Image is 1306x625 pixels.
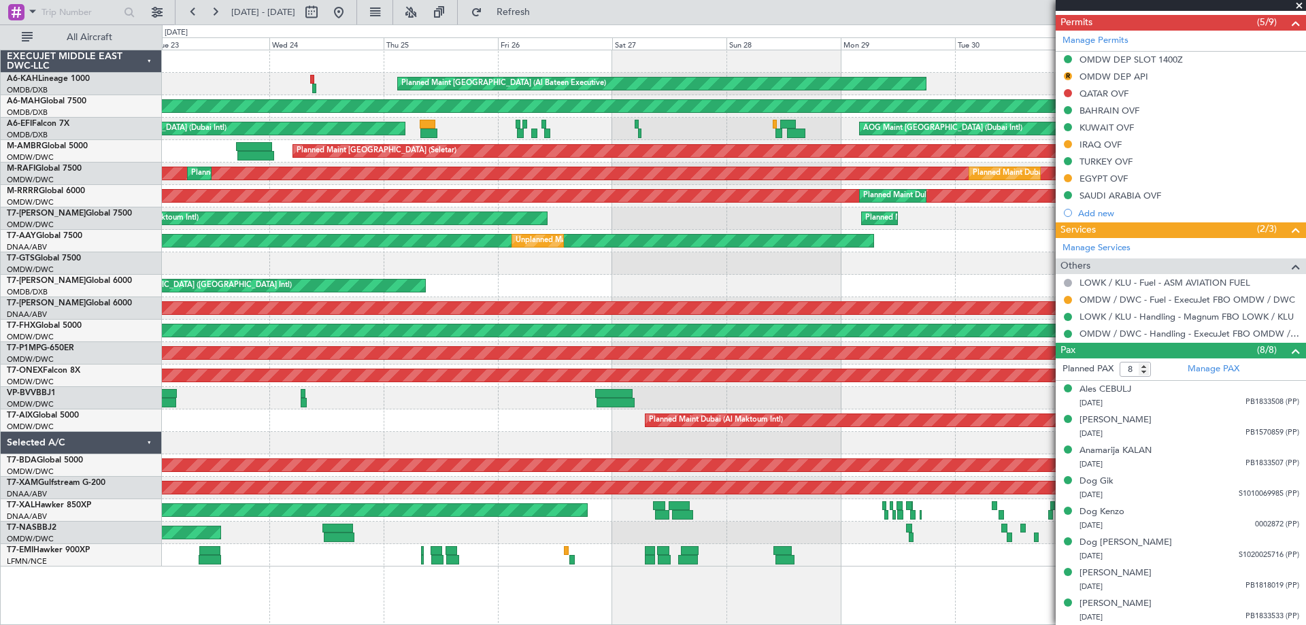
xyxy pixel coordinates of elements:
span: M-RRRR [7,187,39,195]
span: PB1833533 (PP) [1245,611,1299,622]
span: [DATE] [1079,490,1103,500]
a: OMDB/DXB [7,107,48,118]
span: T7-P1MP [7,344,41,352]
div: Add new [1078,207,1299,219]
div: OMDW DEP SLOT 1400Z [1079,54,1183,65]
div: Wed 24 [269,37,384,50]
a: T7-AAYGlobal 7500 [7,232,82,240]
a: T7-AIXGlobal 5000 [7,411,79,420]
div: Anamarija KALAN [1079,444,1152,458]
a: OMDB/DXB [7,287,48,297]
div: Planned Maint Dubai (Al Maktoum Intl) [191,163,325,184]
div: [PERSON_NAME] [1079,597,1152,611]
a: M-AMBRGlobal 5000 [7,142,88,150]
input: Trip Number [41,2,120,22]
a: T7-[PERSON_NAME]Global 6000 [7,277,132,285]
span: Refresh [485,7,542,17]
span: Permits [1060,15,1092,31]
span: S1010069985 (PP) [1239,488,1299,500]
span: [DATE] - [DATE] [231,6,295,18]
a: OMDW / DWC - Handling - ExecuJet FBO OMDW / DWC [1079,328,1299,339]
div: KUWAIT OVF [1079,122,1134,133]
button: R [1064,72,1072,80]
div: Sat 27 [612,37,726,50]
button: All Aircraft [15,27,148,48]
div: Planned Maint Dubai (Al Maktoum Intl) [863,186,997,206]
a: LOWK / KLU - Handling - Magnum FBO LOWK / KLU [1079,311,1294,322]
span: T7-[PERSON_NAME] [7,209,86,218]
span: T7-[PERSON_NAME] [7,277,86,285]
span: M-RAFI [7,165,35,173]
a: OMDW/DWC [7,422,54,432]
span: (2/3) [1257,222,1277,236]
div: Planned Maint [GEOGRAPHIC_DATA] (Al Bateen Executive) [401,73,606,94]
a: OMDB/DXB [7,85,48,95]
div: QATAR OVF [1079,88,1128,99]
div: Tue 30 [955,37,1069,50]
div: Thu 25 [384,37,498,50]
span: T7-AAY [7,232,36,240]
a: Manage Services [1062,241,1131,255]
a: T7-[PERSON_NAME]Global 6000 [7,299,132,307]
span: (5/9) [1257,15,1277,29]
div: Dog [PERSON_NAME] [1079,536,1172,550]
div: Sun 28 [726,37,841,50]
a: M-RAFIGlobal 7500 [7,165,82,173]
span: PB1570859 (PP) [1245,427,1299,439]
div: AOG Maint [GEOGRAPHIC_DATA] (Dubai Intl) [863,118,1022,139]
div: Dog Gik [1079,475,1114,488]
div: Fri 26 [498,37,612,50]
a: OMDW/DWC [7,332,54,342]
div: Ales CEBULJ [1079,383,1131,396]
a: A6-KAHLineage 1000 [7,75,90,83]
div: Planned Maint [GEOGRAPHIC_DATA] ([GEOGRAPHIC_DATA] Intl) [65,275,292,296]
div: Planned Maint Dubai (Al Maktoum Intl) [649,410,783,430]
span: [DATE] [1079,398,1103,408]
span: All Aircraft [35,33,144,42]
a: DNAA/ABV [7,242,47,252]
span: [DATE] [1079,551,1103,561]
span: S1020025716 (PP) [1239,550,1299,561]
button: Refresh [465,1,546,23]
a: OMDW/DWC [7,175,54,185]
a: OMDW/DWC [7,152,54,163]
a: T7-[PERSON_NAME]Global 7500 [7,209,132,218]
div: [PERSON_NAME] [1079,567,1152,580]
span: T7-GTS [7,254,35,263]
a: T7-FHXGlobal 5000 [7,322,82,330]
span: T7-[PERSON_NAME] [7,299,86,307]
a: Manage PAX [1188,362,1239,376]
div: IRAQ OVF [1079,139,1122,150]
a: LFMN/NCE [7,556,47,567]
span: T7-AIX [7,411,33,420]
span: T7-XAM [7,479,38,487]
a: OMDW/DWC [7,220,54,230]
div: [PERSON_NAME] [1079,413,1152,427]
span: PB1833507 (PP) [1245,458,1299,469]
span: T7-EMI [7,546,33,554]
a: DNAA/ABV [7,489,47,499]
span: Services [1060,222,1096,238]
div: Tue 23 [154,37,269,50]
span: [DATE] [1079,459,1103,469]
div: Dog Kenzo [1079,505,1124,519]
span: Others [1060,258,1090,274]
span: (8/8) [1257,343,1277,357]
span: PB1833508 (PP) [1245,396,1299,408]
div: BAHRAIN OVF [1079,105,1139,116]
a: OMDW/DWC [7,354,54,365]
label: Planned PAX [1062,362,1114,376]
div: Planned Maint Dubai (Al Maktoum Intl) [973,163,1107,184]
div: SAUDI ARABIA OVF [1079,190,1161,201]
span: A6-KAH [7,75,38,83]
div: OMDW DEP API [1079,71,1148,82]
div: Unplanned Maint [GEOGRAPHIC_DATA] (Al Maktoum Intl) [516,231,717,251]
span: A6-MAH [7,97,40,105]
a: OMDW/DWC [7,265,54,275]
a: OMDW / DWC - Fuel - ExecuJet FBO OMDW / DWC [1079,294,1295,305]
span: [DATE] [1079,612,1103,622]
a: Manage Permits [1062,34,1128,48]
a: OMDW/DWC [7,197,54,207]
a: OMDW/DWC [7,377,54,387]
a: T7-P1MPG-650ER [7,344,74,352]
